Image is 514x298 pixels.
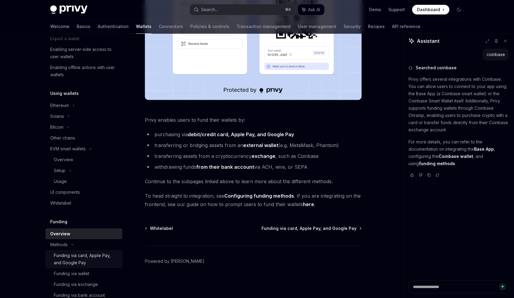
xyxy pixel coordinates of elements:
[454,5,464,14] button: Toggle dark mode
[54,178,67,185] div: Usage
[408,65,509,71] button: Searched coinbase
[252,153,275,159] a: exchange
[392,19,421,34] a: API reference
[145,225,173,231] a: Whitelabel
[54,156,73,163] div: Overview
[285,7,291,12] span: ⌘ K
[369,7,381,13] a: Demo
[262,225,356,231] span: Funding via card, Apple Pay, and Google Pay
[50,113,64,120] div: Solana
[190,19,229,34] a: Policies & controls
[45,44,122,62] a: Enabling server-side access to user wallets
[145,116,362,124] span: Privy enables users to fund their wallets by:
[50,19,69,34] a: Welcome
[417,7,440,13] span: Dashboard
[50,134,75,142] div: Other chains
[45,187,122,198] a: UI components
[145,141,362,149] li: transferring or bridging assets from an (e.g. MetaMask, Phantom)
[45,198,122,209] a: Whitelabel
[388,7,405,13] a: Support
[50,90,79,97] h5: Using wallets
[303,201,314,208] a: here
[50,199,71,207] div: Whitelabel
[77,19,90,34] a: Basics
[45,176,122,187] a: Usage
[262,225,361,231] a: Funding via card, Apple Pay, and Google Pay
[54,270,89,277] div: Funding via wallet
[408,138,509,167] p: For more details, you can refer to the documentation on integrating the , configuring the , and u...
[419,161,455,166] a: funding methods
[50,241,68,248] div: Methods
[145,152,362,160] li: transferring assets from a cryptocurrency , such as Coinbase
[50,230,70,237] div: Overview
[136,19,151,34] a: Wallets
[98,19,129,34] a: Authentication
[439,154,473,159] a: Coinbase wallet
[50,189,80,196] div: UI components
[298,19,336,34] a: User management
[50,124,63,131] div: Bitcoin
[45,250,122,268] a: Funding via card, Apple Pay, and Google Pay
[487,52,505,58] div: coinbase
[412,5,449,14] a: Dashboard
[45,279,122,290] a: Funding via exchange
[145,130,362,139] li: purchasing via
[417,37,439,45] span: Assistant
[50,46,119,60] div: Enabling server-side access to user wallets
[50,218,67,225] h5: Funding
[188,131,294,138] a: debit/credit card, Apple Pay, and Google Pay
[45,62,122,80] a: Enabling offline actions with user wallets
[368,19,385,34] a: Recipes
[298,4,324,15] button: Ask AI
[237,19,291,34] a: Transaction management
[224,193,294,199] a: Configuring funding methods
[50,64,119,78] div: Enabling offline actions with user wallets
[54,167,66,174] div: Setup
[50,102,69,109] div: Ethereum
[45,268,122,279] a: Funding via wallet
[145,258,204,264] a: Powered by [PERSON_NAME]
[145,163,362,171] li: withdrawing funds via ACH, wire, or SEPA
[145,192,362,209] span: To head straight to integration, see . If you are integrating on the frontend, see our guide on h...
[54,281,98,288] div: Funding via exchange
[499,283,506,290] button: Send message
[201,6,218,13] div: Search...
[54,252,119,266] div: Funding via card, Apple Pay, and Google Pay
[408,76,509,133] p: Privy offers several integrations with Coinbase. You can allow users to connect to your app using...
[45,154,122,165] a: Overview
[474,146,494,152] a: Base App
[50,5,87,14] img: dark logo
[344,19,361,34] a: Security
[190,4,295,15] button: Search...⌘K
[150,225,173,231] span: Whitelabel
[243,142,278,149] a: external wallet
[45,133,122,143] a: Other chains
[45,228,122,239] a: Overview
[196,164,254,170] a: from their bank account
[145,177,362,186] span: Continue to the subpages linked above to learn more about the different methods.
[416,65,457,71] span: Searched coinbase
[308,7,320,13] span: Ask AI
[159,19,183,34] a: Connectors
[50,145,86,152] div: EVM smart wallets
